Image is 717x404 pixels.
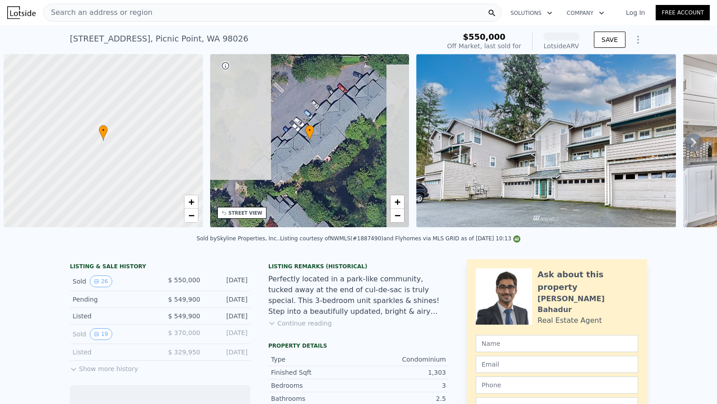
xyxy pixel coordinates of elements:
[395,210,400,221] span: −
[391,209,404,222] a: Zoom out
[503,5,560,21] button: Solutions
[416,54,676,227] img: Sale: 127846819 Parcel: 103506646
[184,195,198,209] a: Zoom in
[358,394,446,403] div: 2.5
[268,274,449,317] div: Perfectly located in a park-like community, tucked away at the end of cul-de-sac is truly special...
[188,196,194,207] span: +
[268,263,449,270] div: Listing Remarks (Historical)
[207,295,248,304] div: [DATE]
[99,125,108,141] div: •
[73,312,153,321] div: Listed
[207,275,248,287] div: [DATE]
[543,41,579,50] div: Lotside ARV
[538,315,602,326] div: Real Estate Agent
[560,5,611,21] button: Company
[395,196,400,207] span: +
[358,381,446,390] div: 3
[168,296,200,303] span: $ 549,900
[197,235,280,242] div: Sold by Skyline Properties, Inc. .
[184,209,198,222] a: Zoom out
[271,394,358,403] div: Bathrooms
[207,348,248,357] div: [DATE]
[305,126,314,134] span: •
[391,195,404,209] a: Zoom in
[99,126,108,134] span: •
[90,328,112,340] button: View historical data
[476,335,638,352] input: Name
[358,368,446,377] div: 1,303
[447,41,521,50] div: Off Market, last sold for
[73,328,153,340] div: Sold
[594,32,625,48] button: SAVE
[271,381,358,390] div: Bedrooms
[73,275,153,287] div: Sold
[305,125,314,141] div: •
[73,295,153,304] div: Pending
[168,329,200,336] span: $ 370,000
[188,210,194,221] span: −
[168,276,200,284] span: $ 550,000
[280,235,520,242] div: Listing courtesy of NWMLS (#1887490) and Flyhomes via MLS GRID as of [DATE] 10:13
[207,312,248,321] div: [DATE]
[476,356,638,373] input: Email
[70,263,250,272] div: LISTING & SALE HISTORY
[70,361,138,373] button: Show more history
[268,342,449,349] div: Property details
[656,5,710,20] a: Free Account
[73,348,153,357] div: Listed
[513,235,520,243] img: NWMLS Logo
[358,355,446,364] div: Condominium
[44,7,152,18] span: Search an address or region
[271,355,358,364] div: Type
[229,210,262,216] div: STREET VIEW
[463,32,506,41] span: $550,000
[615,8,656,17] a: Log In
[538,268,638,294] div: Ask about this property
[7,6,36,19] img: Lotside
[476,376,638,394] input: Phone
[207,328,248,340] div: [DATE]
[168,349,200,356] span: $ 329,950
[168,312,200,320] span: $ 549,900
[90,275,112,287] button: View historical data
[629,31,647,49] button: Show Options
[268,319,332,328] button: Continue reading
[271,368,358,377] div: Finished Sqft
[538,294,638,315] div: [PERSON_NAME] Bahadur
[70,32,248,45] div: [STREET_ADDRESS] , Picnic Point , WA 98026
